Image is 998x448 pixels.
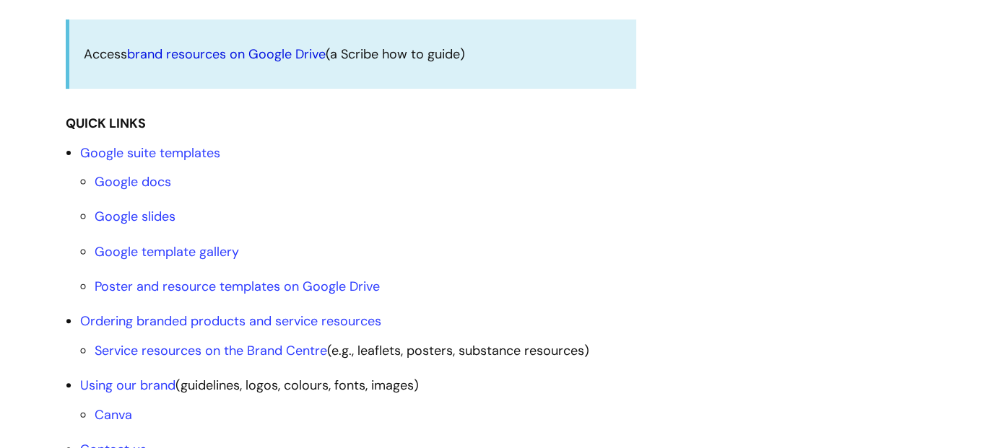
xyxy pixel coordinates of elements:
a: Google slides [95,208,175,225]
li: (e.g., leaflets, posters, substance resources) [95,339,636,362]
strong: QUICK LINKS [66,115,146,132]
li: (guidelines, logos, colours, fonts, images) [80,374,636,426]
a: Google template gallery [95,243,239,260]
a: Google docs [95,173,171,190]
a: Canva [95,406,132,423]
a: Poster and resource templates on Google Drive [95,278,380,295]
a: Using our brand [80,377,175,394]
a: Google suite templates [80,144,220,162]
p: Access (a Scribe how to guide) [84,43,622,66]
a: Service resources on the Brand Centre [95,342,327,359]
a: Ordering branded products and service resources [80,312,381,330]
a: brand resources on Google Drive [127,45,326,63]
